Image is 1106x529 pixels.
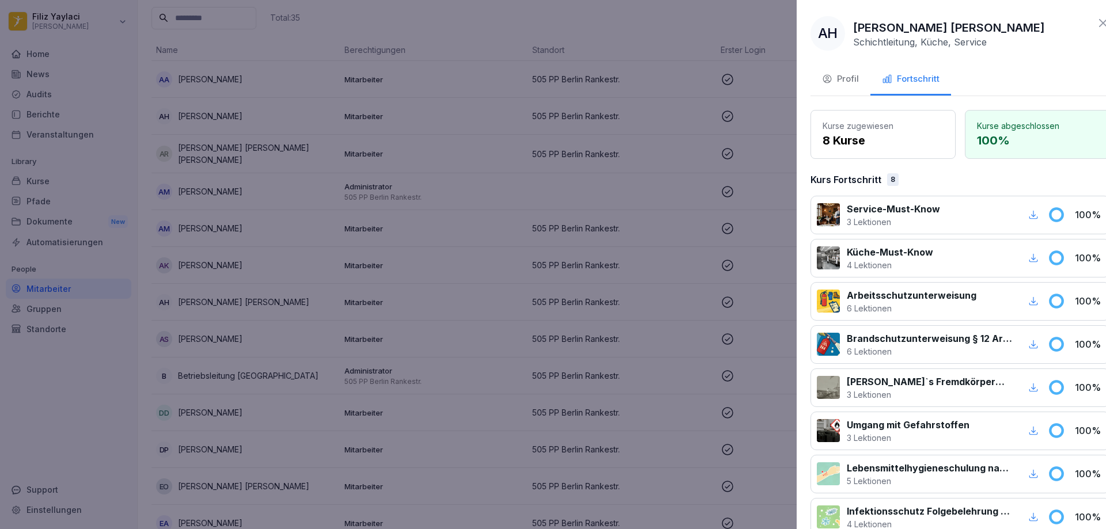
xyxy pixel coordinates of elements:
p: 3 Lektionen [847,216,940,228]
p: Schichtleitung, Küche, Service [853,36,987,48]
div: 8 [887,173,899,186]
div: AH [810,16,845,51]
button: Fortschritt [870,64,951,96]
p: Kurs Fortschritt [810,173,881,187]
p: [PERSON_NAME]`s Fremdkörpermanagement [847,375,1012,389]
p: 3 Lektionen [847,432,969,444]
p: Arbeitsschutzunterweisung [847,288,976,302]
p: Kurse zugewiesen [823,120,944,132]
p: [PERSON_NAME] [PERSON_NAME] [853,19,1045,36]
p: 100 % [1075,467,1104,481]
div: Fortschritt [882,73,940,86]
p: 100 % [1075,510,1104,524]
p: Umgang mit Gefahrstoffen [847,418,969,432]
p: 6 Lektionen [847,345,1012,357]
div: Profil [822,73,859,86]
p: Infektionsschutz Folgebelehrung (nach §43 IfSG) [847,504,1012,518]
p: 100 % [1075,294,1104,308]
p: 100 % [1075,337,1104,351]
p: 6 Lektionen [847,302,976,314]
p: 100 % [1075,380,1104,394]
p: 3 Lektionen [847,389,1012,401]
p: 4 Lektionen [847,259,933,271]
p: Service-Must-Know [847,202,940,216]
p: Küche-Must-Know [847,245,933,259]
p: Brandschutzunterweisung § 12 ArbSchG [847,332,1012,345]
p: 8 Kurse [823,132,944,149]
p: 100 % [1075,424,1104,437]
p: 100 % [1075,208,1104,222]
button: Profil [810,64,870,96]
p: 100 % [977,132,1098,149]
p: Kurse abgeschlossen [977,120,1098,132]
p: 5 Lektionen [847,475,1012,487]
p: Lebensmittelhygieneschulung nach EU-Verordnung (EG) Nr. 852 / 2004 [847,461,1012,475]
p: 100 % [1075,251,1104,265]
